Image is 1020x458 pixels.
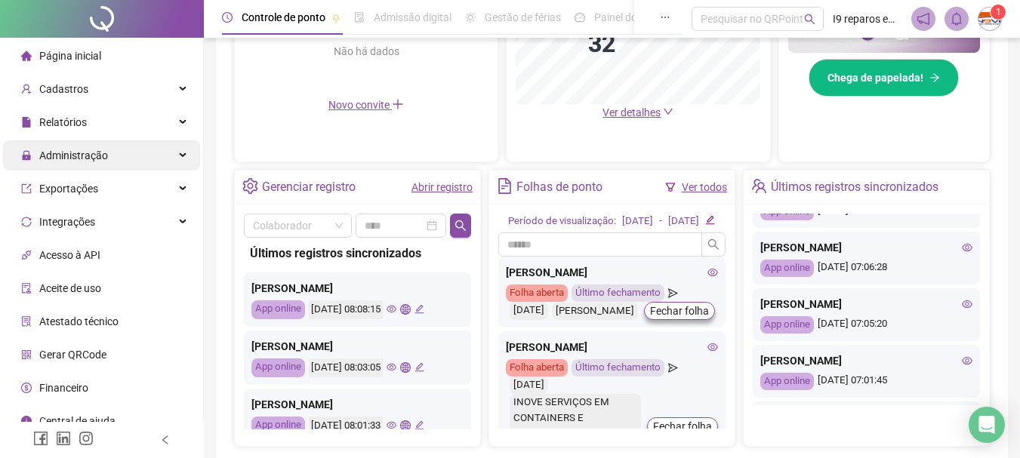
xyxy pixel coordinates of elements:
[39,249,100,261] span: Acesso à API
[510,377,548,394] div: [DATE]
[962,355,972,366] span: eye
[653,418,712,435] span: Fechar folha
[21,150,32,161] span: lock
[962,242,972,253] span: eye
[771,174,938,200] div: Últimos registros sincronizados
[242,178,258,194] span: setting
[251,338,464,355] div: [PERSON_NAME]
[309,358,383,377] div: [DATE] 08:03:05
[21,416,32,426] span: info-circle
[328,99,404,111] span: Novo convite
[400,304,410,314] span: global
[39,315,119,327] span: Atestado técnico
[978,8,1001,30] img: 90218
[707,267,718,278] span: eye
[39,83,88,95] span: Cadastros
[387,420,396,430] span: eye
[827,69,923,86] span: Chega de papelada!
[950,12,963,26] span: bell
[400,420,410,430] span: global
[262,174,356,200] div: Gerenciar registro
[465,12,476,23] span: sun
[707,342,718,352] span: eye
[833,11,902,27] span: I9 reparos em Containers
[39,382,88,394] span: Financeiro
[594,11,653,23] span: Painel do DP
[414,304,424,314] span: edit
[251,396,464,413] div: [PERSON_NAME]
[760,239,972,256] div: [PERSON_NAME]
[250,244,465,263] div: Últimos registros sincronizados
[760,352,972,369] div: [PERSON_NAME]
[508,214,616,229] div: Período de visualização:
[297,43,436,60] div: Não há dados
[760,373,814,390] div: App online
[39,349,106,361] span: Gerar QRCode
[39,216,95,228] span: Integrações
[242,11,325,23] span: Controle de ponto
[552,303,638,320] div: [PERSON_NAME]
[760,316,814,334] div: App online
[705,215,715,225] span: edit
[21,51,32,61] span: home
[79,431,94,446] span: instagram
[411,181,473,193] a: Abrir registro
[387,304,396,314] span: eye
[996,7,1001,17] span: 1
[21,117,32,128] span: file
[572,284,664,302] div: Último fechamento
[663,106,673,117] span: down
[659,214,662,229] div: -
[506,264,718,281] div: [PERSON_NAME]
[251,417,305,435] div: App online
[400,362,410,372] span: global
[917,12,930,26] span: notification
[707,238,720,251] span: search
[392,98,404,110] span: plus
[251,280,464,297] div: [PERSON_NAME]
[21,250,32,260] span: api
[21,183,32,194] span: export
[760,373,972,390] div: [DATE] 07:01:45
[804,14,815,25] span: search
[622,214,653,229] div: [DATE]
[751,178,767,194] span: team
[39,149,108,161] span: Administração
[414,420,424,430] span: edit
[510,302,548,320] div: [DATE]
[668,214,699,229] div: [DATE]
[760,296,972,312] div: [PERSON_NAME]
[309,417,383,435] div: [DATE] 08:01:33
[516,174,602,200] div: Folhas de ponto
[21,217,32,227] span: sync
[251,300,305,319] div: App online
[991,5,1006,20] sup: Atualize o seu contato no menu Meus Dados
[374,11,451,23] span: Admissão digital
[760,316,972,334] div: [DATE] 07:05:20
[485,11,561,23] span: Gestão de férias
[760,260,814,277] div: App online
[21,316,32,327] span: solution
[160,435,171,445] span: left
[21,383,32,393] span: dollar
[39,415,116,427] span: Central de ajuda
[387,362,396,372] span: eye
[39,282,101,294] span: Aceite de uso
[668,359,678,377] span: send
[962,299,972,309] span: eye
[575,12,585,23] span: dashboard
[39,50,101,62] span: Página inicial
[251,358,305,377] div: App online
[455,220,467,232] span: search
[506,359,568,377] div: Folha aberta
[668,284,678,302] span: send
[21,349,32,360] span: qrcode
[39,183,98,195] span: Exportações
[660,12,670,23] span: ellipsis
[929,72,940,83] span: arrow-right
[506,284,568,302] div: Folha aberta
[33,431,48,446] span: facebook
[56,431,71,446] span: linkedin
[809,59,959,97] button: Chega de papelada!
[309,300,383,319] div: [DATE] 08:08:15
